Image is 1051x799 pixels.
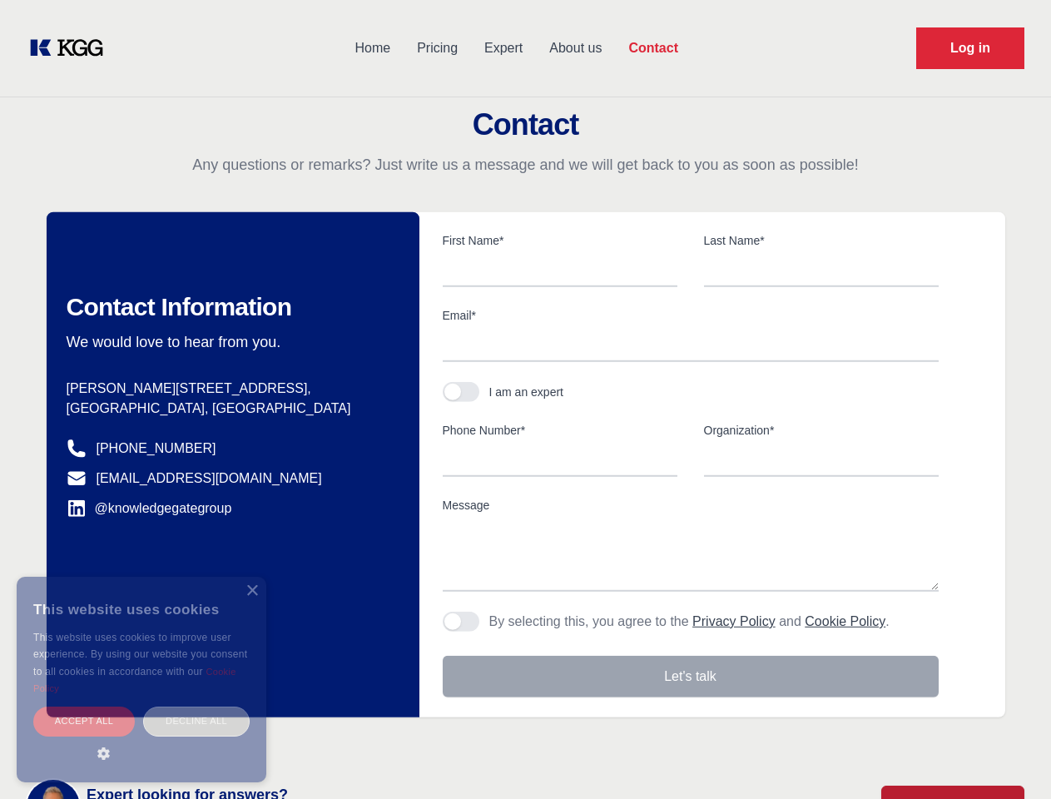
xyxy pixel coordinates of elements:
label: Phone Number* [443,422,677,439]
p: [GEOGRAPHIC_DATA], [GEOGRAPHIC_DATA] [67,399,393,419]
button: Let's talk [443,656,939,697]
a: Home [341,27,404,70]
a: @knowledgegategroup [67,499,232,519]
p: [PERSON_NAME][STREET_ADDRESS], [67,379,393,399]
label: First Name* [443,232,677,249]
label: Message [443,497,939,514]
div: Close [245,585,258,598]
a: KOL Knowledge Platform: Talk to Key External Experts (KEE) [27,35,117,62]
span: This website uses cookies to improve user experience. By using our website you consent to all coo... [33,632,247,677]
a: Expert [471,27,536,70]
a: Request Demo [916,27,1024,69]
a: Contact [615,27,692,70]
label: Organization* [704,422,939,439]
p: We would love to hear from you. [67,332,393,352]
div: Decline all [143,707,250,736]
p: Any questions or remarks? Just write us a message and we will get back to you as soon as possible! [20,155,1031,175]
a: [PHONE_NUMBER] [97,439,216,459]
h2: Contact Information [67,292,393,322]
a: Privacy Policy [692,614,776,628]
label: Last Name* [704,232,939,249]
a: [EMAIL_ADDRESS][DOMAIN_NAME] [97,469,322,489]
h2: Contact [20,108,1031,141]
label: Email* [443,307,939,324]
a: About us [536,27,615,70]
iframe: Chat Widget [968,719,1051,799]
div: I am an expert [489,384,564,400]
a: Cookie Policy [805,614,885,628]
a: Cookie Policy [33,667,236,693]
div: Accept all [33,707,135,736]
p: By selecting this, you agree to the and . [489,612,890,632]
div: This website uses cookies [33,589,250,629]
a: Pricing [404,27,471,70]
